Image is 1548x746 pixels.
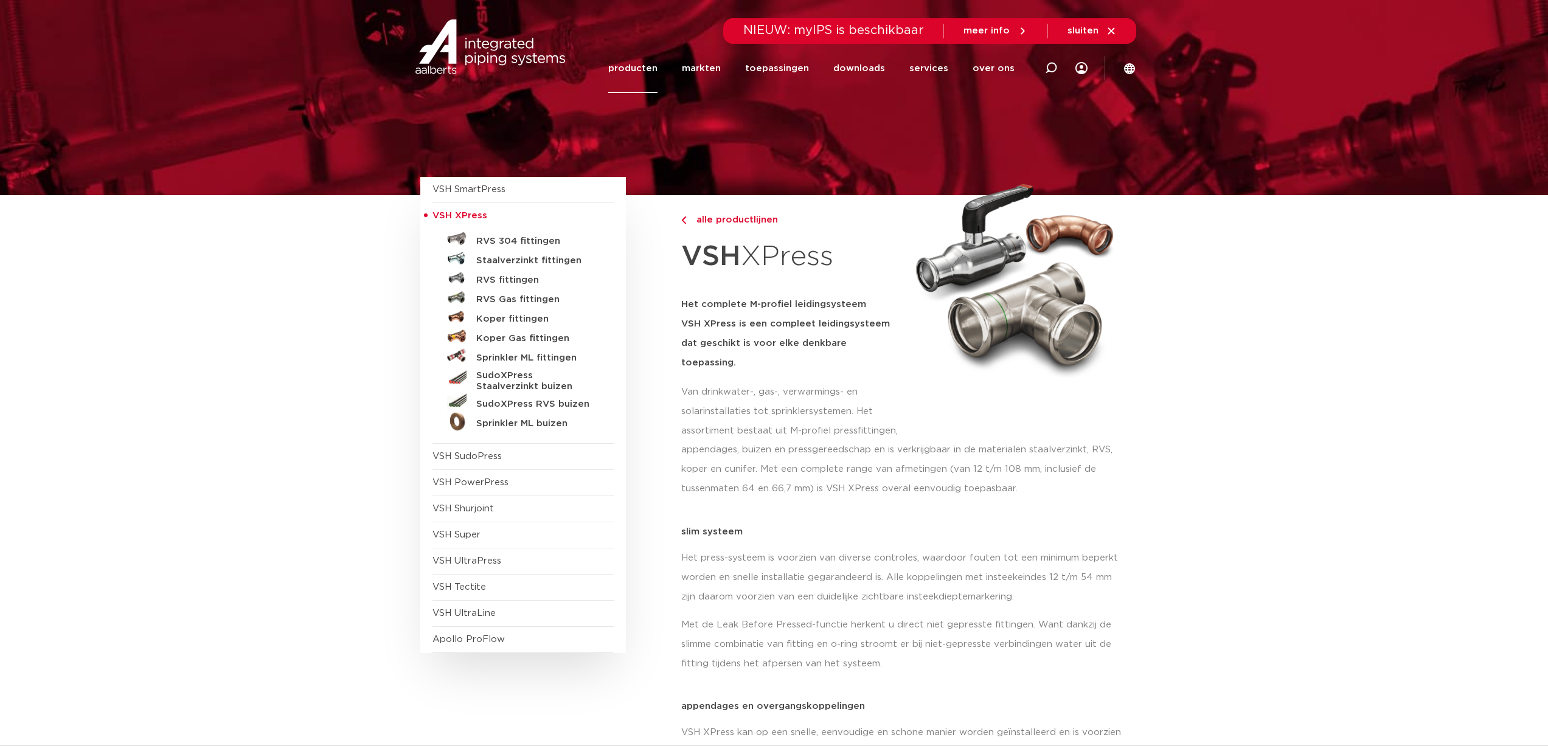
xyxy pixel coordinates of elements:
a: SudoXPress RVS buizen [432,392,614,412]
span: NIEUW: myIPS is beschikbaar [743,24,924,36]
a: Apollo ProFlow [432,635,505,644]
a: VSH Tectite [432,582,486,592]
p: appendages, buizen en pressgereedschap en is verkrijgbaar in de materialen staalverzinkt, RVS, ko... [681,440,1128,499]
a: Koper fittingen [432,307,614,326]
a: VSH SudoPress [432,452,502,461]
a: producten [608,44,658,93]
a: RVS fittingen [432,268,614,288]
h5: SudoXPress RVS buizen [476,399,597,410]
span: sluiten [1067,26,1099,35]
a: over ons [973,44,1015,93]
a: meer info [963,26,1028,36]
div: my IPS [1075,44,1088,93]
h5: RVS fittingen [476,275,597,286]
h5: Het complete M-profiel leidingsysteem VSH XPress is een compleet leidingsysteem dat geschikt is v... [681,295,901,373]
a: VSH UltraPress [432,556,501,565]
h5: RVS 304 fittingen [476,236,597,247]
p: Van drinkwater-, gas-, verwarmings- en solarinstallaties tot sprinklersystemen. Het assortiment b... [681,382,901,441]
a: Staalverzinkt fittingen [432,249,614,268]
h5: Koper Gas fittingen [476,333,597,344]
p: Met de Leak Before Pressed-functie herkent u direct niet gepresste fittingen. Want dankzij de sli... [681,615,1128,674]
a: VSH SmartPress [432,185,505,194]
h5: RVS Gas fittingen [476,294,597,305]
a: alle productlijnen [681,213,901,227]
img: chevron-right.svg [681,216,686,224]
h5: Staalverzinkt fittingen [476,255,597,266]
a: RVS 304 fittingen [432,229,614,249]
a: Sprinkler ML fittingen [432,346,614,365]
a: VSH PowerPress [432,478,508,487]
p: Het press-systeem is voorzien van diverse controles, waardoor fouten tot een minimum beperkt word... [681,548,1128,607]
a: VSH Shurjoint [432,504,494,513]
h5: Sprinkler ML fittingen [476,353,597,364]
p: slim systeem [681,527,1128,536]
a: sluiten [1067,26,1117,36]
span: alle productlijnen [689,215,778,224]
span: meer info [963,26,1010,35]
a: RVS Gas fittingen [432,288,614,307]
h1: XPress [681,233,901,280]
a: VSH UltraLine [432,609,496,618]
a: SudoXPress Staalverzinkt buizen [432,365,614,392]
a: VSH Super [432,530,481,539]
h5: Sprinkler ML buizen [476,418,597,429]
a: Koper Gas fittingen [432,326,614,346]
a: Sprinkler ML buizen [432,412,614,431]
span: VSH XPress [432,211,487,220]
nav: Menu [608,44,1015,93]
h5: SudoXPress Staalverzinkt buizen [476,370,597,392]
a: services [909,44,948,93]
a: toepassingen [745,44,809,93]
h5: Koper fittingen [476,314,597,325]
p: appendages en overgangskoppelingen [681,702,1128,711]
strong: VSH [681,243,741,271]
a: downloads [833,44,885,93]
a: markten [682,44,721,93]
